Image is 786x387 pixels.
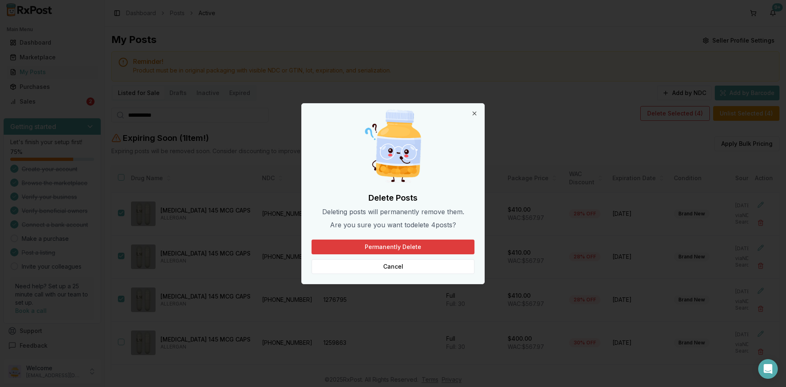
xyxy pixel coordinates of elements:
[354,107,432,186] img: Curious Pill Bottle
[312,259,474,274] button: Cancel
[312,240,474,254] button: Permanently Delete
[312,207,474,217] p: Deleting posts will permanently remove them.
[312,192,474,204] h2: Delete Posts
[312,220,474,230] p: Are you sure you want to delete 4 post s ?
